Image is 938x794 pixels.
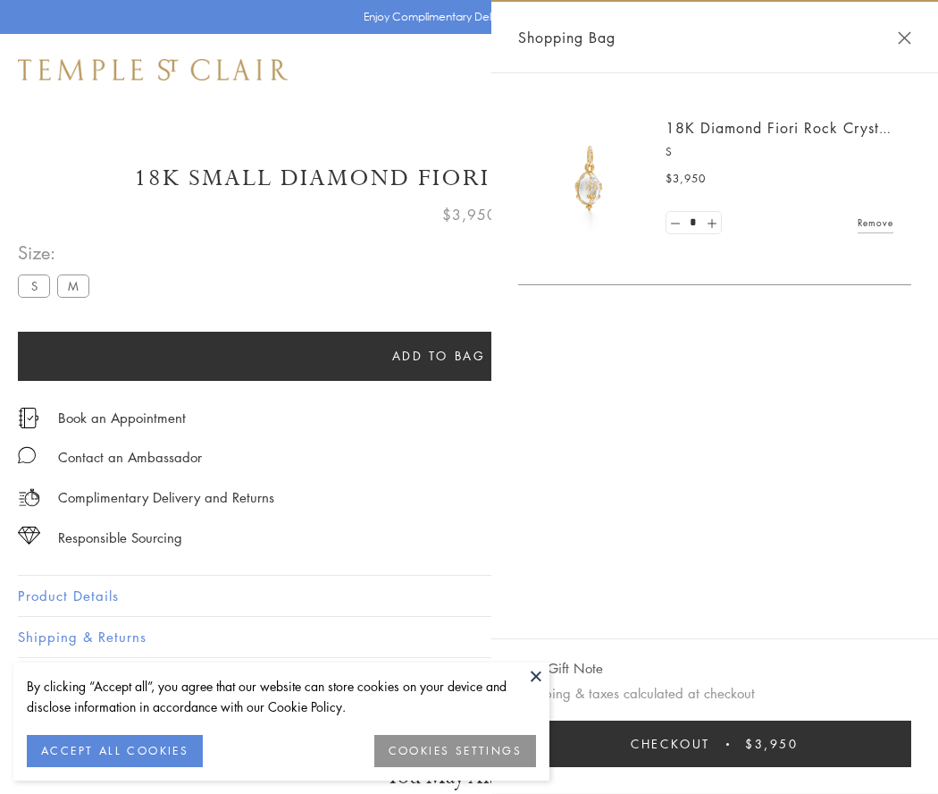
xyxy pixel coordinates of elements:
[27,676,536,717] div: By clicking “Accept all”, you agree that our website can store cookies on your device and disclos...
[745,734,799,754] span: $3,950
[392,346,486,366] span: Add to bag
[58,527,182,549] div: Responsible Sourcing
[18,275,50,297] label: S
[18,408,39,428] img: icon_appointment.svg
[57,275,89,297] label: M
[18,163,920,194] h1: 18K Small Diamond Fiori Rock Crystal Amulet
[518,721,911,767] button: Checkout $3,950
[666,212,684,234] a: Set quantity to 0
[518,657,603,680] button: Add Gift Note
[18,446,36,464] img: MessageIcon-01_2.svg
[858,213,893,232] a: Remove
[18,617,920,657] button: Shipping & Returns
[18,527,40,545] img: icon_sourcing.svg
[631,734,710,754] span: Checkout
[898,31,911,45] button: Close Shopping Bag
[58,446,202,469] div: Contact an Ambassador
[58,486,274,509] p: Complimentary Delivery and Returns
[18,59,288,80] img: Temple St. Clair
[18,576,920,616] button: Product Details
[518,26,616,49] span: Shopping Bag
[518,682,911,705] p: Shipping & taxes calculated at checkout
[18,238,96,267] span: Size:
[58,408,186,427] a: Book an Appointment
[442,203,497,226] span: $3,950
[666,143,893,161] p: S
[364,8,566,26] p: Enjoy Complimentary Delivery & Returns
[18,658,920,698] button: Gifting
[536,125,643,232] img: P51889-E11FIORI
[374,735,536,767] button: COOKIES SETTINGS
[18,486,40,509] img: icon_delivery.svg
[18,332,859,381] button: Add to bag
[702,212,720,234] a: Set quantity to 2
[27,735,203,767] button: ACCEPT ALL COOKIES
[666,170,706,188] span: $3,950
